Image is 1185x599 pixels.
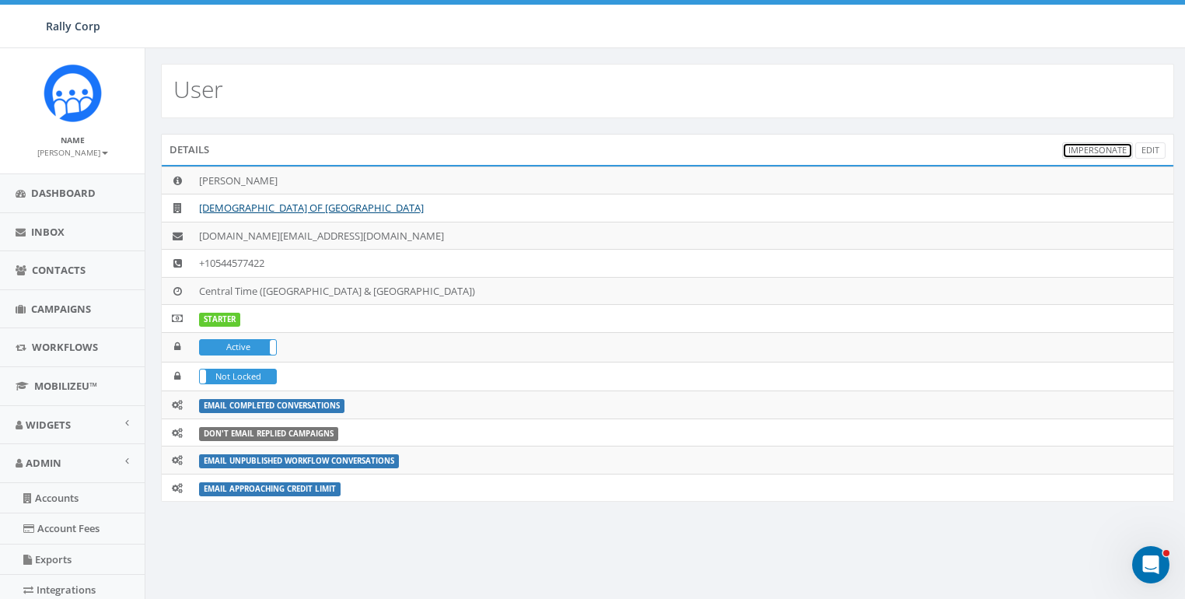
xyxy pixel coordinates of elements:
[200,340,276,354] label: Active
[199,482,341,496] label: Email Approaching Credit Limit
[199,313,240,327] label: STARTER
[199,339,277,355] div: ActiveIn Active
[34,379,97,393] span: MobilizeU™
[44,64,102,122] img: Icon_1.png
[32,340,98,354] span: Workflows
[1132,546,1169,583] iframe: Intercom live chat
[31,186,96,200] span: Dashboard
[1135,142,1166,159] a: Edit
[37,147,108,158] small: [PERSON_NAME]
[26,418,71,432] span: Widgets
[32,263,86,277] span: Contacts
[199,369,277,384] div: LockedNot Locked
[26,456,61,470] span: Admin
[1062,142,1133,159] a: Impersonate
[193,166,1173,194] td: [PERSON_NAME]
[31,225,65,239] span: Inbox
[61,135,85,145] small: Name
[173,76,223,102] h2: User
[46,19,100,33] span: Rally Corp
[193,250,1173,278] td: +10544577422
[199,454,399,468] label: Email Unpublished Workflow Conversations
[161,134,1174,165] div: Details
[199,427,338,441] label: Don't Email Replied Campaigns
[200,370,276,384] label: Not Locked
[199,399,344,413] label: Email Completed Conversations
[193,277,1173,305] td: Central Time ([GEOGRAPHIC_DATA] & [GEOGRAPHIC_DATA])
[193,222,1173,250] td: [DOMAIN_NAME][EMAIL_ADDRESS][DOMAIN_NAME]
[37,145,108,159] a: [PERSON_NAME]
[31,302,91,316] span: Campaigns
[199,201,424,215] a: [DEMOGRAPHIC_DATA] OF [GEOGRAPHIC_DATA]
